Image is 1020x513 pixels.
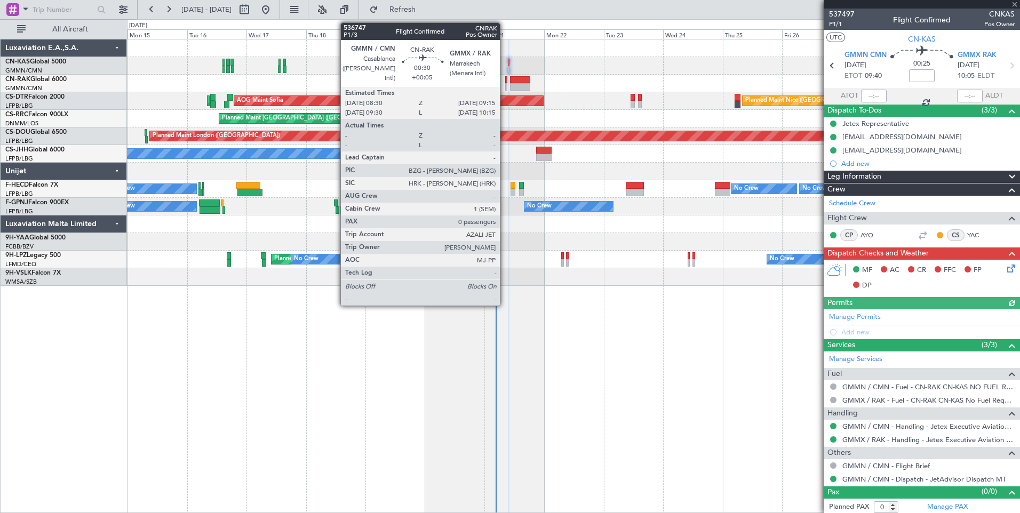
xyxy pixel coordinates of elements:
[5,270,61,276] a: 9H-VSLKFalcon 7X
[127,29,187,39] div: Mon 15
[770,251,794,267] div: No Crew
[5,102,33,110] a: LFPB/LBG
[844,71,862,82] span: ETOT
[5,207,33,215] a: LFPB/LBG
[5,94,28,100] span: CS-DTR
[977,71,994,82] span: ELDT
[5,252,27,259] span: 9H-LPZ
[181,5,232,14] span: [DATE] - [DATE]
[352,198,464,214] div: AOG Maint Paris ([GEOGRAPHIC_DATA])
[237,93,283,109] div: AOG Maint Sofia
[827,407,858,420] span: Handling
[782,29,842,39] div: Fri 26
[842,382,1015,391] a: GMMN / CMN - Fuel - CN-RAK CN-KAS NO FUEL REQUIRED GMMN / CMN
[5,129,67,135] a: CS-DOUGlobal 6500
[827,183,846,196] span: Crew
[425,29,485,39] div: Sat 20
[294,251,318,267] div: No Crew
[974,265,982,276] span: FP
[398,181,423,197] div: No Crew
[5,235,66,241] a: 9H-YAAGlobal 5000
[153,128,280,144] div: Planned Maint London ([GEOGRAPHIC_DATA])
[862,265,872,276] span: MF
[917,265,926,276] span: CR
[827,447,851,459] span: Others
[5,137,33,145] a: LFPB/LBG
[829,502,869,512] label: Planned PAX
[364,1,428,18] button: Refresh
[274,251,425,267] div: Planned [GEOGRAPHIC_DATA] ([GEOGRAPHIC_DATA])
[842,132,962,141] div: [EMAIL_ADDRESS][DOMAIN_NAME]
[826,33,845,42] button: UTC
[890,265,899,276] span: AC
[842,146,962,155] div: [EMAIL_ADDRESS][DOMAIN_NAME]
[5,147,28,153] span: CS-JHH
[129,21,147,30] div: [DATE]
[187,29,247,39] div: Tue 16
[5,84,42,92] a: GMMN/CMN
[5,252,61,259] a: 9H-LPZLegacy 500
[734,181,759,197] div: No Crew
[842,396,1015,405] a: GMMX / RAK - Fuel - CN-RAK CN-KAS No Fuel Required GMMX / RAK
[222,110,390,126] div: Planned Maint [GEOGRAPHIC_DATA] ([GEOGRAPHIC_DATA])
[842,435,1015,444] a: GMMX / RAK - Handling - Jetex Executive Aviation GMMX / RAK
[840,229,858,241] div: CP
[841,159,1015,168] div: Add new
[380,6,425,13] span: Refresh
[527,198,552,214] div: No Crew
[365,29,425,39] div: Fri 19
[5,243,34,251] a: FCBB/BZV
[5,129,30,135] span: CS-DOU
[5,94,65,100] a: CS-DTRFalcon 2000
[827,486,839,499] span: Pax
[388,181,556,197] div: Planned Maint [GEOGRAPHIC_DATA] ([GEOGRAPHIC_DATA])
[723,29,783,39] div: Thu 25
[827,212,867,225] span: Flight Crew
[5,270,31,276] span: 9H-VSLK
[5,235,29,241] span: 9H-YAA
[5,119,38,127] a: DNMM/LOS
[860,230,884,240] a: AYO
[5,111,68,118] a: CS-RRCFalcon 900LX
[5,182,29,188] span: F-HECD
[12,21,116,38] button: All Aircraft
[865,71,882,82] span: 09:40
[802,181,827,197] div: No Crew
[544,29,604,39] div: Mon 22
[28,26,113,33] span: All Aircraft
[913,59,930,69] span: 00:25
[842,461,930,470] a: GMMN / CMN - Flight Brief
[5,59,66,65] a: CN-KASGlobal 5000
[5,155,33,163] a: LFPB/LBG
[5,147,65,153] a: CS-JHHGlobal 6000
[246,29,306,39] div: Wed 17
[829,9,855,20] span: 537497
[5,67,42,75] a: GMMN/CMN
[985,91,1003,101] span: ALDT
[827,105,881,117] span: Dispatch To-Dos
[982,486,997,497] span: (0/0)
[947,229,965,241] div: CS
[958,50,997,61] span: GMMX RAK
[827,171,881,183] span: Leg Information
[984,20,1015,29] span: Pos Owner
[841,91,858,101] span: ATOT
[958,60,979,71] span: [DATE]
[842,422,1015,431] a: GMMN / CMN - Handling - Jetex Executive Aviation [GEOGRAPHIC_DATA] GMMN / CMN
[827,339,855,351] span: Services
[944,265,956,276] span: FFC
[5,182,58,188] a: F-HECDFalcon 7X
[982,339,997,350] span: (3/3)
[5,190,33,198] a: LFPB/LBG
[829,20,855,29] span: P1/1
[5,278,37,286] a: WMSA/SZB
[844,60,866,71] span: [DATE]
[827,368,842,380] span: Fuel
[604,29,664,39] div: Tue 23
[745,93,864,109] div: Planned Maint Nice ([GEOGRAPHIC_DATA])
[5,76,67,83] a: CN-RAKGlobal 6000
[5,199,69,206] a: F-GPNJFalcon 900EX
[842,119,909,128] div: Jetex Representative
[958,71,975,82] span: 10:05
[484,29,544,39] div: Sun 21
